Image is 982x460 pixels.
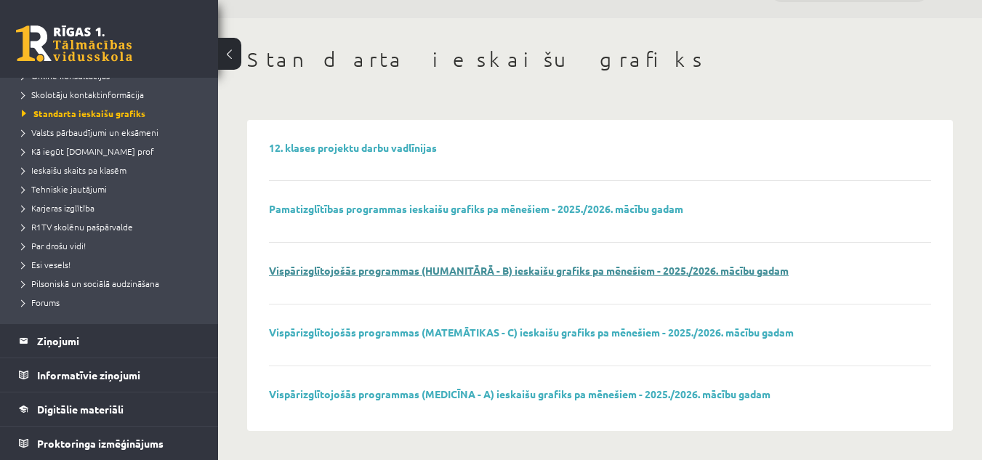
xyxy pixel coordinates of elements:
[22,126,158,138] span: Valsts pārbaudījumi un eksāmeni
[19,427,200,460] a: Proktoringa izmēģinājums
[22,202,94,214] span: Karjeras izglītība
[22,258,204,271] a: Esi vesels!
[22,108,145,119] span: Standarta ieskaišu grafiks
[22,201,204,214] a: Karjeras izglītība
[269,387,770,400] a: Vispārizglītojošās programmas (MEDICĪNA - A) ieskaišu grafiks pa mēnešiem - 2025./2026. mācību gadam
[22,126,204,139] a: Valsts pārbaudījumi un eksāmeni
[22,220,204,233] a: R1TV skolēnu pašpārvalde
[37,358,200,392] legend: Informatīvie ziņojumi
[22,240,86,251] span: Par drošu vidi!
[22,183,107,195] span: Tehniskie jautājumi
[37,403,124,416] span: Digitālie materiāli
[19,392,200,426] a: Digitālie materiāli
[22,296,204,309] a: Forums
[22,182,204,195] a: Tehniskie jautājumi
[22,145,154,157] span: Kā iegūt [DOMAIN_NAME] prof
[269,326,794,339] a: Vispārizglītojošās programmas (MATEMĀTIKAS - C) ieskaišu grafiks pa mēnešiem - 2025./2026. mācību...
[247,47,953,72] h1: Standarta ieskaišu grafiks
[269,264,789,277] a: Vispārizglītojošās programmas (HUMANITĀRĀ - B) ieskaišu grafiks pa mēnešiem - 2025./2026. mācību ...
[22,145,204,158] a: Kā iegūt [DOMAIN_NAME] prof
[22,164,126,176] span: Ieskaišu skaits pa klasēm
[22,277,204,290] a: Pilsoniskā un sociālā audzināšana
[22,278,159,289] span: Pilsoniskā un sociālā audzināšana
[37,437,164,450] span: Proktoringa izmēģinājums
[22,88,204,101] a: Skolotāju kontaktinformācija
[22,221,133,233] span: R1TV skolēnu pašpārvalde
[22,107,204,120] a: Standarta ieskaišu grafiks
[22,296,60,308] span: Forums
[16,25,132,62] a: Rīgas 1. Tālmācības vidusskola
[19,358,200,392] a: Informatīvie ziņojumi
[22,239,204,252] a: Par drošu vidi!
[22,259,71,270] span: Esi vesels!
[269,202,683,215] a: Pamatizglītības programmas ieskaišu grafiks pa mēnešiem - 2025./2026. mācību gadam
[22,164,204,177] a: Ieskaišu skaits pa klasēm
[19,324,200,358] a: Ziņojumi
[37,324,200,358] legend: Ziņojumi
[269,141,437,154] a: 12. klases projektu darbu vadlīnijas
[22,89,144,100] span: Skolotāju kontaktinformācija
